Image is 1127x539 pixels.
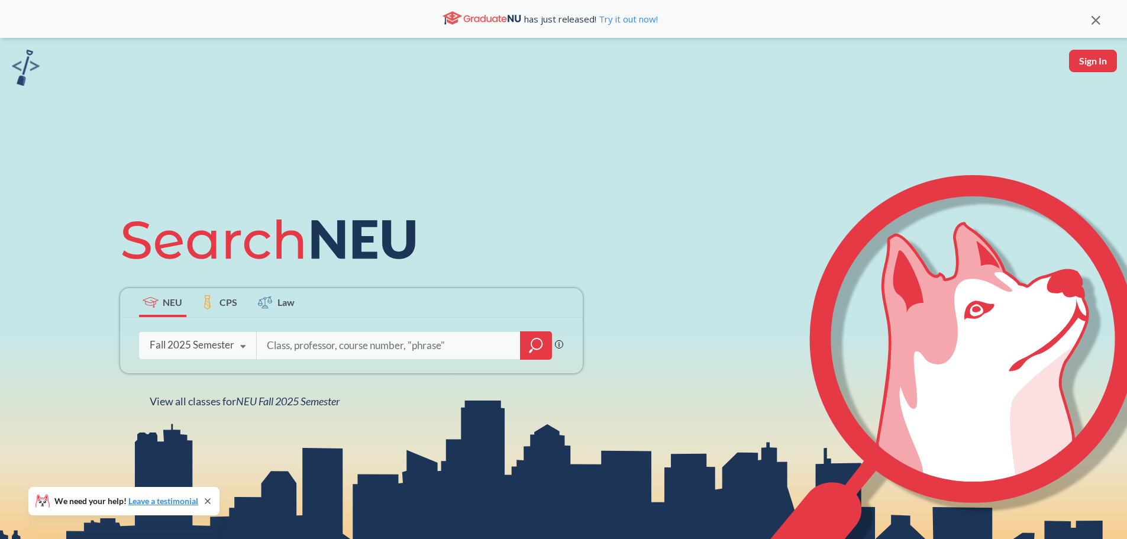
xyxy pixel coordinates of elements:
[529,337,543,354] svg: magnifying glass
[1069,50,1117,72] button: Sign In
[219,295,237,309] span: CPS
[150,395,340,408] span: View all classes for
[12,50,40,89] a: sandbox logo
[266,333,512,358] input: Class, professor, course number, "phrase"
[163,295,182,309] span: NEU
[596,13,658,25] a: Try it out now!
[236,395,340,408] span: NEU Fall 2025 Semester
[12,50,40,86] img: sandbox logo
[520,331,552,360] div: magnifying glass
[128,496,198,506] a: Leave a testimonial
[150,338,234,351] div: Fall 2025 Semester
[54,497,198,505] span: We need your help!
[277,295,295,309] span: Law
[524,12,658,25] span: has just released!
